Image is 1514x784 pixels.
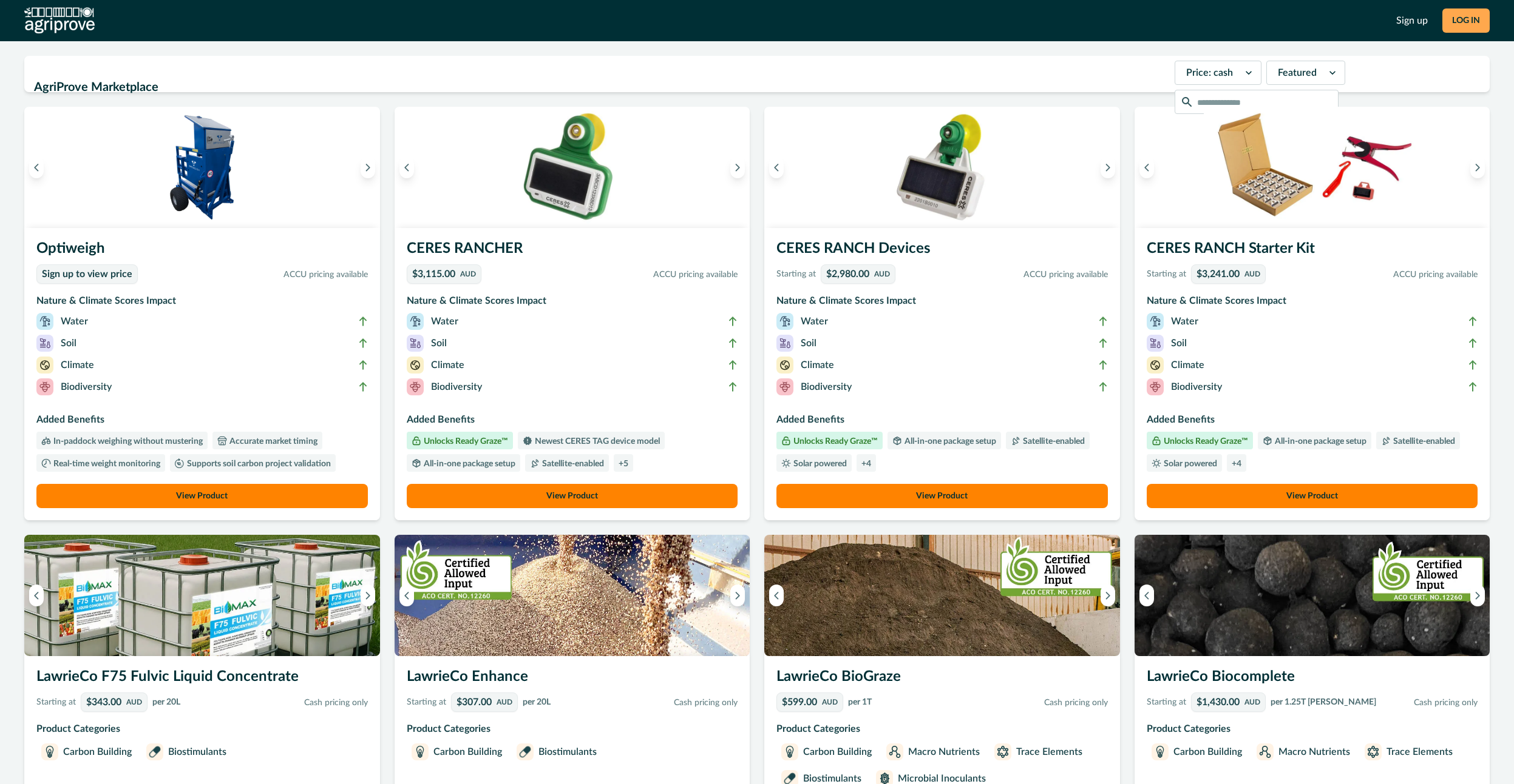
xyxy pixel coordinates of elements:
button: Next image [1101,585,1115,606]
img: Carbon Building [44,746,56,758]
button: View Product [36,484,368,508]
p: Solar powered [1161,460,1217,468]
p: Newest CERES TAG device model [532,437,660,446]
button: Next image [1470,156,1485,178]
p: Water [61,314,88,329]
p: per 20L [523,696,551,709]
a: Sign up to view price [36,264,138,284]
button: View Product [407,484,738,508]
p: Biodiversity [1171,380,1222,394]
p: Macro Nutrients [908,745,980,759]
p: In-paddock weighing without mustering [51,437,203,446]
p: Starting at [776,268,816,281]
h3: LawrieCo BioGraze [776,666,1108,692]
a: View Product [1147,484,1478,508]
button: Next image [730,585,745,606]
p: Water [1171,314,1198,329]
img: Carbon Building [414,746,426,758]
p: Solar powered [791,460,847,468]
a: Sign up [1396,13,1428,28]
p: + 4 [861,460,871,468]
p: Product Categories [1147,722,1478,736]
p: Soil [801,336,816,350]
img: Carbon Building [784,746,796,758]
img: A single CERES RANCH device [764,107,1120,228]
p: Product Categories [776,722,1108,736]
h3: CERES RANCH Devices [776,238,1108,264]
p: AUD [126,699,142,706]
p: Satellite-enabled [540,460,604,468]
img: Carbon Building [1154,746,1166,758]
h3: Optiweigh [36,238,368,264]
p: AUD [497,699,512,706]
h3: LawrieCo Enhance [407,666,738,692]
button: Previous image [399,585,414,606]
h3: CERES RANCH Starter Kit [1147,238,1478,264]
button: Previous image [29,156,44,178]
p: Biodiversity [431,380,482,394]
p: ACCU pricing available [143,269,368,281]
p: AUD [822,699,838,706]
p: Climate [61,358,94,372]
p: ACCU pricing available [486,269,738,281]
p: Carbon Building [433,745,502,759]
p: Satellite-enabled [1391,437,1455,446]
h2: AgriProve Marketplace [34,76,1167,99]
p: Cash pricing only [555,697,738,709]
p: per 1.25T [PERSON_NAME] [1271,696,1376,709]
button: Previous image [29,585,44,606]
p: All-in-one package setup [1272,437,1366,446]
h3: LawrieCo F75 Fulvic Liquid Concentrate [36,666,368,692]
p: Starting at [1147,268,1186,281]
p: Starting at [407,696,446,709]
button: Previous image [1139,156,1154,178]
button: Previous image [769,156,784,178]
p: $3,241.00 [1197,269,1240,279]
p: AUD [1244,699,1260,706]
p: Soil [61,336,76,350]
p: Cash pricing only [1381,697,1478,709]
p: Carbon Building [63,745,132,759]
p: $1,430.00 [1197,697,1240,707]
p: Satellite-enabled [1020,437,1085,446]
p: Supports soil carbon project validation [185,460,331,468]
p: Real-time weight monitoring [51,460,160,468]
button: Previous image [769,585,784,606]
p: All-in-one package setup [902,437,996,446]
h3: Added Benefits [776,412,1108,432]
h3: Added Benefits [1147,412,1478,432]
p: $307.00 [457,697,492,707]
p: per 20L [152,696,180,709]
p: ACCU pricing available [1271,269,1478,281]
button: Next image [1470,585,1485,606]
p: Cash pricing only [877,697,1108,709]
p: Soil [1171,336,1187,350]
img: A CERES RANCH starter kit [1135,107,1490,228]
img: A single CERES RANCHER device [395,107,750,228]
p: per 1T [848,696,872,709]
button: Next image [361,585,375,606]
img: Trace Elements [997,746,1009,758]
button: Next image [1101,156,1115,178]
p: Accurate market timing [227,437,317,446]
p: AUD [460,270,476,278]
p: Carbon Building [1173,745,1242,759]
p: AUD [1244,270,1260,278]
h3: LawrieCo Biocomplete [1147,666,1478,692]
img: Trace Elements [1367,746,1379,758]
p: Climate [1171,358,1204,372]
p: Carbon Building [803,745,872,759]
p: + 4 [1232,460,1241,468]
p: Soil [431,336,447,350]
p: AUD [874,270,890,278]
p: All-in-one package setup [421,460,515,468]
a: LOG IN [1442,8,1490,33]
p: Unlocks Ready Graze™ [421,437,508,446]
p: Sign up to view price [42,269,132,280]
img: Biostimulants [519,746,531,758]
p: Starting at [1147,696,1186,709]
p: Water [801,314,828,329]
img: Macro Nutrients [889,746,901,758]
p: Climate [431,358,464,372]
